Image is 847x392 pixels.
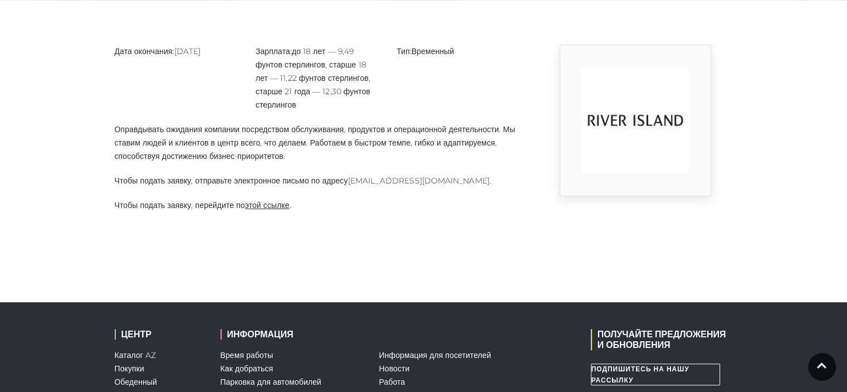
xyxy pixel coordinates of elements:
[115,364,144,374] a: Покупки
[115,350,156,360] a: Каталог AZ
[221,377,321,387] a: Парковка для автомобилей
[396,46,412,56] font: Тип:
[256,46,292,56] font: Зарплата:
[290,200,291,210] font: .
[379,377,405,387] a: Работа
[115,377,157,387] a: Обеденный
[591,365,689,384] font: Подпишитесь на нашу рассылку
[115,46,174,56] font: Дата окончания:
[121,329,151,340] font: ЦЕНТР
[115,176,348,186] font: Чтобы подать заявку, отправьте электронное письмо по адресу
[598,329,726,350] font: ПОЛУЧАЙТЕ ПРЕДЛОЖЕНИЯ И ОБНОВЛЕНИЯ
[221,364,273,374] a: Как добраться
[174,46,200,56] font: [DATE]
[379,364,410,374] a: Новости
[256,46,370,110] font: до 18 лет — 9,49 фунтов стерлингов, старше 18 лет — 11,22 фунтов стерлингов, старше 21 года — 12,...
[379,350,491,360] a: Информация для посетителей
[582,67,688,173] img: 9_1554823252_w6od.png
[591,364,720,385] a: Подпишитесь на нашу рассылку
[347,176,489,186] a: [EMAIL_ADDRESS][DOMAIN_NAME]
[245,200,290,210] a: этой ссылке
[227,329,293,340] font: ИНФОРМАЦИЯ
[115,124,515,161] font: Оправдывать ожидания компании посредством обслуживания, продуктов и операционной деятельности. Мы...
[115,200,245,210] font: Чтобы подать заявку, перейдите по
[221,350,273,360] a: Время работы
[489,176,491,186] font: .
[412,46,454,56] font: Временный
